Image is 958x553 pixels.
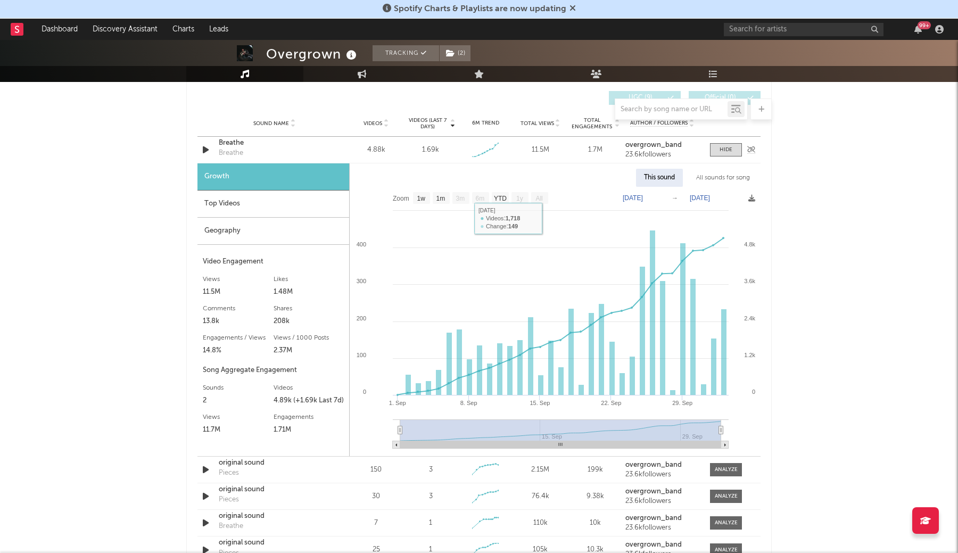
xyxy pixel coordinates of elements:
span: Videos [364,120,382,127]
div: 110k [516,518,565,529]
div: Top Videos [197,191,349,218]
div: Pieces [219,468,239,478]
div: 13.8k [203,315,274,328]
button: 99+ [914,25,922,34]
text: 1. Sep [389,400,406,406]
text: 100 [357,352,366,358]
text: 29. Sep [672,400,692,406]
a: overgrown_band [625,142,699,149]
div: Breathe [219,148,243,159]
button: Tracking [373,45,439,61]
div: 1.48M [274,286,344,299]
div: Videos [274,382,344,394]
div: Overgrown [266,45,359,63]
div: 10k [571,518,620,529]
a: overgrown_band [625,461,699,469]
span: Spotify Charts & Playlists are now updating [394,5,566,13]
div: 23.6k followers [625,471,699,478]
button: (2) [440,45,470,61]
div: 4.88k [351,145,401,155]
text: 4.8k [744,241,755,247]
div: 3 [429,491,433,502]
div: Comments [203,302,274,315]
span: UGC ( 9 ) [616,95,665,101]
div: Song Aggregate Engagement [203,364,344,377]
div: Likes [274,273,344,286]
div: 3 [429,465,433,475]
span: Total Engagements [571,117,614,130]
div: Video Engagement [203,255,344,268]
text: Zoom [393,195,409,202]
div: Breathe [219,138,330,148]
text: 0 [752,389,755,395]
text: [DATE] [623,194,643,202]
text: 1w [417,195,426,202]
div: 2.37M [274,344,344,357]
strong: overgrown_band [625,461,682,468]
text: All [535,195,542,202]
div: Views [203,411,274,424]
div: Shares [274,302,344,315]
div: 30 [351,491,401,502]
div: All sounds for song [688,169,758,187]
input: Search for artists [724,23,883,36]
div: 23.6k followers [625,151,699,159]
div: 2 [203,394,274,407]
a: original sound [219,458,330,468]
text: 1y [516,195,523,202]
span: ( 2 ) [439,45,471,61]
text: [DATE] [690,194,710,202]
div: 11.5M [516,145,565,155]
text: → [672,194,678,202]
div: Geography [197,218,349,245]
a: original sound [219,511,330,522]
div: 23.6k followers [625,524,699,532]
strong: overgrown_band [625,541,682,548]
div: 23.6k followers [625,498,699,505]
div: 9.38k [571,491,620,502]
div: 1.71M [274,424,344,436]
text: 1m [436,195,445,202]
span: Dismiss [569,5,576,13]
text: 8. Sep [460,400,477,406]
div: Views [203,273,274,286]
div: Sounds [203,382,274,394]
button: Official(0) [689,91,761,105]
strong: overgrown_band [625,142,682,148]
text: 0 [363,389,366,395]
div: Engagements / Views [203,332,274,344]
div: 1 [429,518,432,529]
text: 1.2k [744,352,755,358]
text: 400 [357,241,366,247]
div: 208k [274,315,344,328]
div: Growth [197,163,349,191]
a: Leads [202,19,236,40]
div: 11.7M [203,424,274,436]
text: 2.4k [744,315,755,321]
text: 6m [476,195,485,202]
div: 7 [351,518,401,529]
text: 22. Sep [601,400,621,406]
a: overgrown_band [625,488,699,496]
button: UGC(9) [609,91,681,105]
text: 15. Sep [530,400,550,406]
div: This sound [636,169,683,187]
a: original sound [219,538,330,548]
span: Author / Followers [630,120,688,127]
div: Views / 1000 Posts [274,332,344,344]
a: overgrown_band [625,541,699,549]
text: 3.6k [744,278,755,284]
text: 200 [357,315,366,321]
div: 1.69k [422,145,439,155]
div: 1.7M [571,145,620,155]
div: Engagements [274,411,344,424]
div: 76.4k [516,491,565,502]
div: 99 + [918,21,931,29]
a: overgrown_band [625,515,699,522]
a: original sound [219,484,330,495]
div: 11.5M [203,286,274,299]
strong: overgrown_band [625,488,682,495]
div: 4.89k (+1.69k Last 7d) [274,394,344,407]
